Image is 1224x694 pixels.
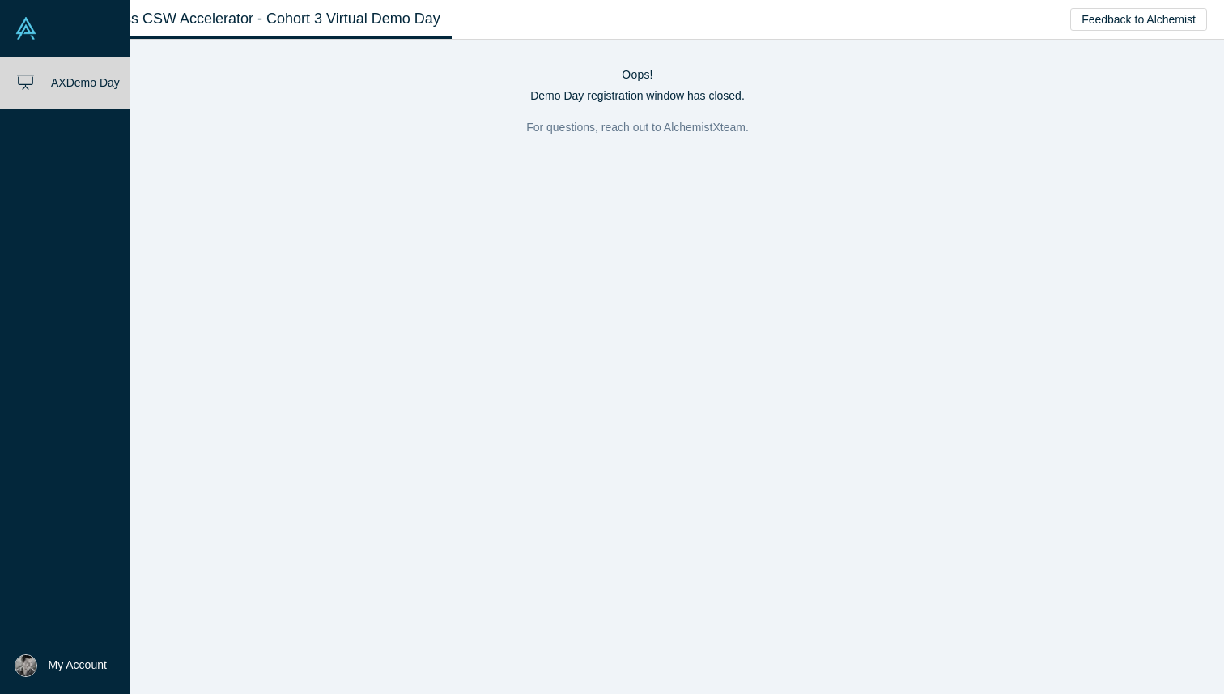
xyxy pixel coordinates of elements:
p: Demo Day registration window has closed. [68,87,1207,104]
img: Alchemist Vault Logo [15,17,37,40]
div: Class CSW Accelerator - Cohort 3 Virtual Demo Day [91,8,452,30]
img: Nick McEvily's Account [15,654,37,677]
span: AX Demo Day [51,76,120,89]
p: For questions, reach out to Alchemist X team. [68,116,1207,138]
button: Feedback to Alchemist [1070,8,1207,31]
span: My Account [49,657,107,674]
h4: Oops! [68,68,1207,82]
button: My Account [15,654,107,677]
